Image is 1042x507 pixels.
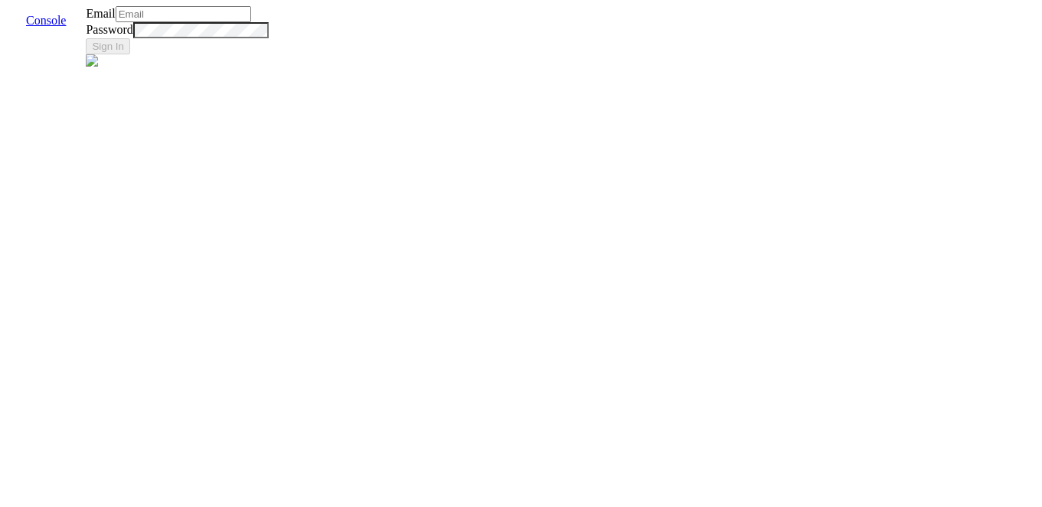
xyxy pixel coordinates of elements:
button: Sign In [86,38,130,54]
label: Password [86,23,132,36]
a: Console [14,14,78,27]
label: Email [86,7,115,20]
input: Email [116,6,251,22]
img: azure.svg [86,54,98,67]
